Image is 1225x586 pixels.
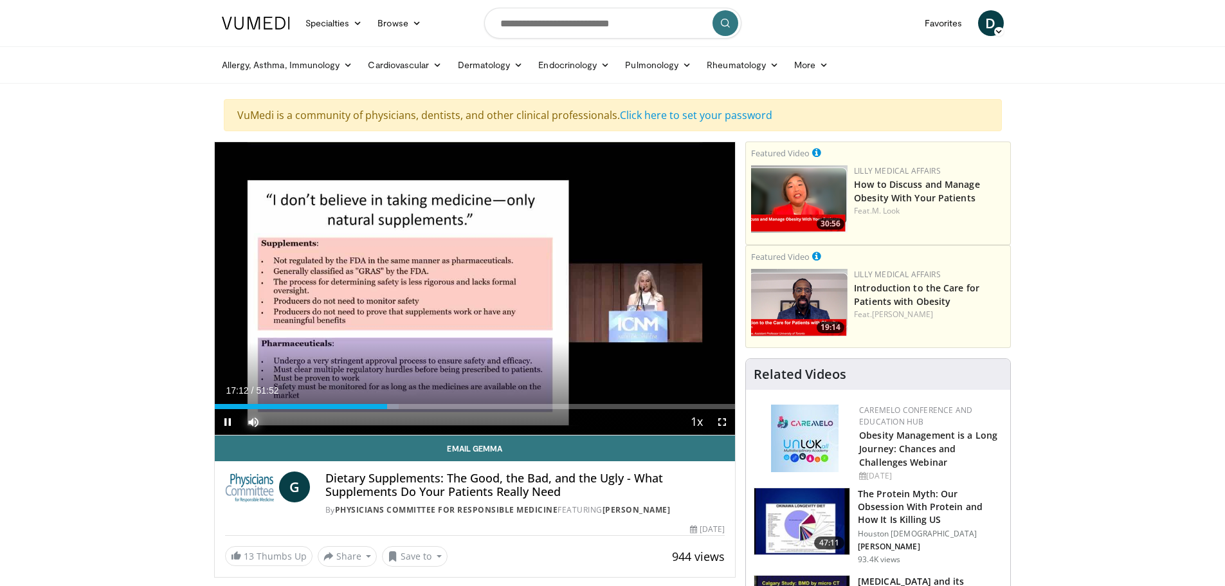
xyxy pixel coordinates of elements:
img: 45df64a9-a6de-482c-8a90-ada250f7980c.png.150x105_q85_autocrop_double_scale_upscale_version-0.2.jpg [771,405,839,472]
p: Houston [DEMOGRAPHIC_DATA] [858,529,1003,539]
h4: Related Videos [754,367,846,382]
a: 47:11 The Protein Myth: Our Obsession With Protein and How It Is Killing US Houston [DEMOGRAPHIC_... [754,488,1003,565]
a: M. Look [872,205,900,216]
a: Allergy, Asthma, Immunology [214,52,361,78]
button: Share [318,546,377,567]
a: [PERSON_NAME] [872,309,933,320]
a: D [978,10,1004,36]
h4: Dietary Supplements: The Good, the Bad, and the Ugly - What Supplements Do Your Patients Really Need [325,472,725,499]
button: Mute [240,409,266,435]
span: 30:56 [817,218,844,230]
div: [DATE] [859,470,1000,482]
a: 30:56 [751,165,848,233]
span: / [251,385,254,396]
a: [PERSON_NAME] [603,504,671,515]
div: Progress Bar [215,404,736,409]
a: Favorites [917,10,970,36]
span: 944 views [672,549,725,564]
a: Lilly Medical Affairs [854,165,941,176]
a: More [786,52,836,78]
a: Endocrinology [531,52,617,78]
video-js: Video Player [215,142,736,435]
a: Introduction to the Care for Patients with Obesity [854,282,979,307]
p: [PERSON_NAME] [858,542,1003,552]
a: Obesity Management is a Long Journey: Chances and Challenges Webinar [859,429,997,468]
a: Browse [370,10,429,36]
input: Search topics, interventions [484,8,741,39]
a: 19:14 [751,269,848,336]
a: Cardiovascular [360,52,449,78]
span: 47:11 [814,536,845,549]
span: 13 [244,550,254,562]
a: Physicians Committee for Responsible Medicine [335,504,558,515]
div: Feat. [854,205,1005,217]
div: VuMedi is a community of physicians, dentists, and other clinical professionals. [224,99,1002,131]
a: Specialties [298,10,370,36]
div: [DATE] [690,524,725,535]
a: 13 Thumbs Up [225,546,313,566]
small: Featured Video [751,147,810,159]
div: Feat. [854,309,1005,320]
span: 17:12 [226,385,249,396]
a: G [279,472,310,502]
button: Fullscreen [709,409,735,435]
a: Dermatology [450,52,531,78]
a: Rheumatology [699,52,786,78]
p: 93.4K views [858,554,900,565]
span: 51:52 [256,385,278,396]
div: By FEATURING [325,504,725,516]
a: Email Gemma [215,435,736,461]
img: acc2e291-ced4-4dd5-b17b-d06994da28f3.png.150x105_q85_crop-smart_upscale.png [751,269,848,336]
a: Lilly Medical Affairs [854,269,941,280]
a: Click here to set your password [620,108,772,122]
span: 19:14 [817,322,844,333]
button: Playback Rate [684,409,709,435]
a: Pulmonology [617,52,699,78]
img: b7b8b05e-5021-418b-a89a-60a270e7cf82.150x105_q85_crop-smart_upscale.jpg [754,488,849,555]
img: Physicians Committee for Responsible Medicine [225,472,274,502]
a: CaReMeLO Conference and Education Hub [859,405,972,427]
img: c98a6a29-1ea0-4bd5-8cf5-4d1e188984a7.png.150x105_q85_crop-smart_upscale.png [751,165,848,233]
button: Save to [382,546,448,567]
small: Featured Video [751,251,810,262]
button: Pause [215,409,240,435]
a: How to Discuss and Manage Obesity With Your Patients [854,178,980,204]
img: VuMedi Logo [222,17,290,30]
h3: The Protein Myth: Our Obsession With Protein and How It Is Killing US [858,488,1003,526]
